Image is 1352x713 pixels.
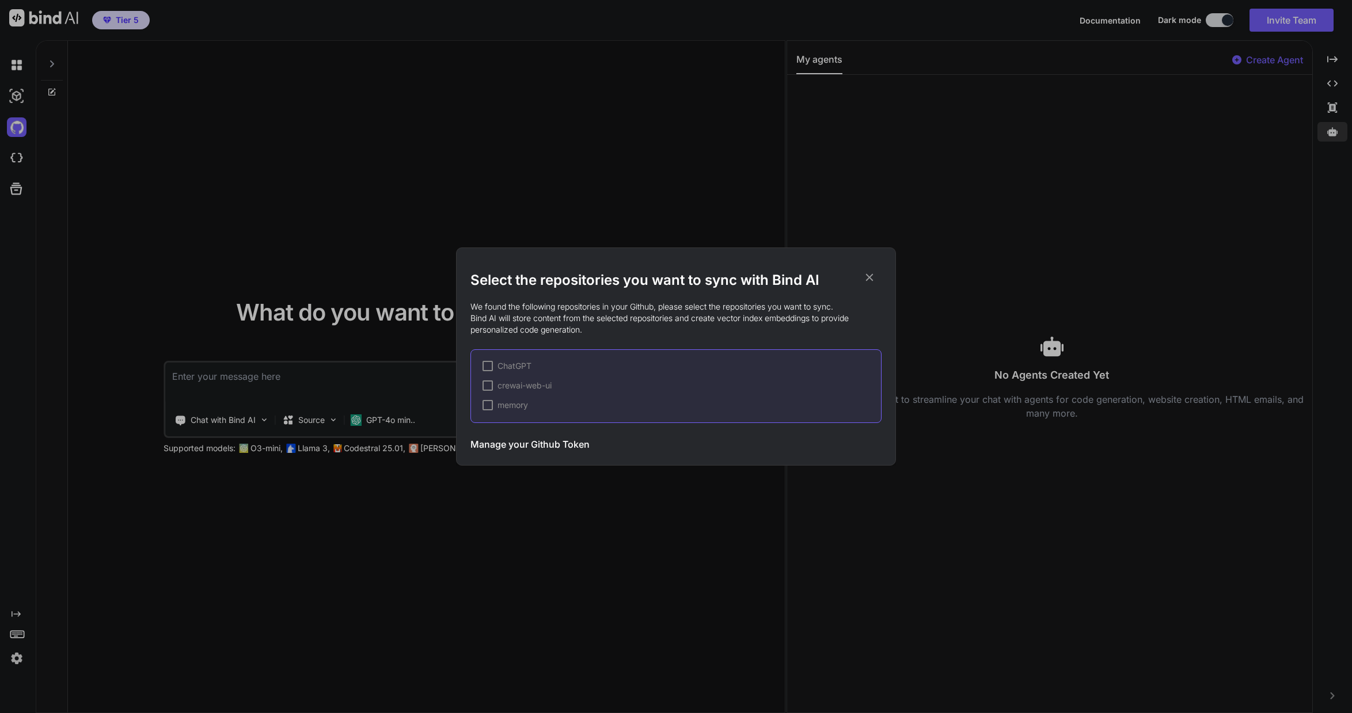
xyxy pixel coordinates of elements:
span: crewai-web-ui [497,380,552,391]
span: ChatGPT [497,360,531,372]
p: We found the following repositories in your Github, please select the repositories you want to sy... [470,301,882,335]
span: memory [497,399,528,411]
h2: Select the repositories you want to sync with Bind AI [470,271,882,289]
h3: Manage your Github Token [470,437,590,451]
